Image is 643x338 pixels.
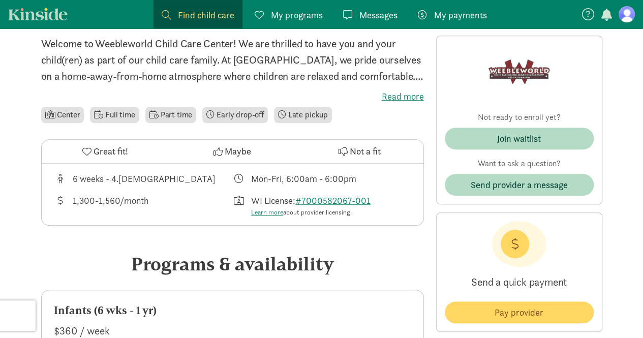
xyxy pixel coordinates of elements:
p: Welcome to Weebleworld Child Care Center! We are thrilled to have you and your child(ren) as part... [41,36,424,84]
li: Part time [145,107,196,123]
span: Find child care [178,8,234,22]
img: Provider logo [488,44,549,99]
li: Late pickup [274,107,332,123]
span: Not a fit [350,144,381,158]
button: Join waitlist [445,128,594,149]
a: Learn more [251,208,283,217]
span: Maybe [225,144,251,158]
li: Center [41,107,84,123]
div: Mon-Fri, 6:00am - 6:00pm [251,172,356,186]
span: Messages [359,8,397,22]
div: Infants (6 wks - 1 yr) [54,302,411,319]
div: Class schedule [232,172,411,186]
span: Send provider a message [471,178,568,192]
div: License number [232,194,411,218]
a: Kinside [8,8,68,20]
div: Join waitlist [497,132,541,145]
label: Read more [41,90,424,103]
div: about provider licensing. [251,207,375,218]
li: Early drop-off [202,107,268,123]
button: Send provider a message [445,174,594,196]
div: Age range for children that this provider cares for [54,172,233,186]
span: Pay provider [495,305,543,319]
p: Want to ask a question? [445,158,594,170]
a: #7000582067-001 [295,195,371,206]
li: Full time [90,107,139,123]
button: Maybe [169,140,296,163]
span: Great fit! [94,144,128,158]
div: 6 weeks - 4.[DEMOGRAPHIC_DATA] [73,172,216,186]
button: Not a fit [296,140,423,163]
p: Send a quick payment [445,267,594,297]
p: Not ready to enroll yet? [445,111,594,124]
div: Average tuition for this program [54,194,233,218]
span: My programs [271,8,323,22]
div: 1,300-1,560/month [73,194,148,218]
button: Great fit! [42,140,169,163]
span: My payments [434,8,487,22]
div: Programs & availability [41,250,424,278]
div: WI License: [251,194,375,218]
